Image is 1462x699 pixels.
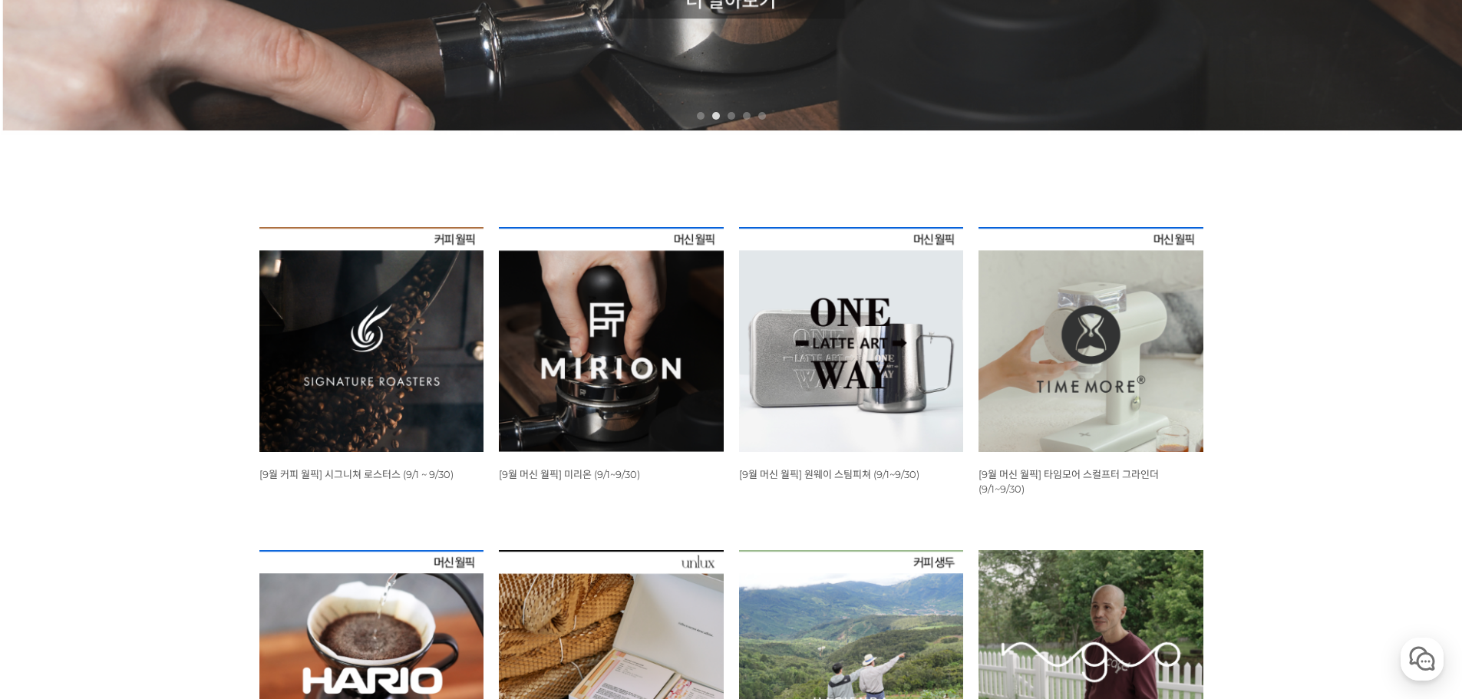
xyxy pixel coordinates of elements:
[5,486,101,525] a: 홈
[712,112,720,120] a: 2
[979,468,1159,495] a: [9월 머신 월픽] 타임모어 스컬프터 그라인더 (9/1~9/30)
[140,510,159,523] span: 대화
[499,468,640,480] a: [9월 머신 월픽] 미리온 (9/1~9/30)
[198,486,295,525] a: 설정
[743,112,751,120] a: 4
[101,486,198,525] a: 대화
[48,509,58,522] span: 홈
[697,112,705,120] a: 1
[259,227,484,452] img: [9월 커피 월픽] 시그니쳐 로스터스 (9/1 ~ 9/30)
[739,468,919,480] a: [9월 머신 월픽] 원웨이 스팀피쳐 (9/1~9/30)
[739,227,964,452] img: 9월 머신 월픽 원웨이 스팀피쳐
[259,468,454,480] a: [9월 커피 월픽] 시그니쳐 로스터스 (9/1 ~ 9/30)
[237,509,256,522] span: 설정
[758,112,766,120] a: 5
[499,227,724,452] img: 9월 머신 월픽 미리온
[979,227,1203,452] img: 9월 머신 월픽 타임모어 스컬프터
[728,112,735,120] a: 3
